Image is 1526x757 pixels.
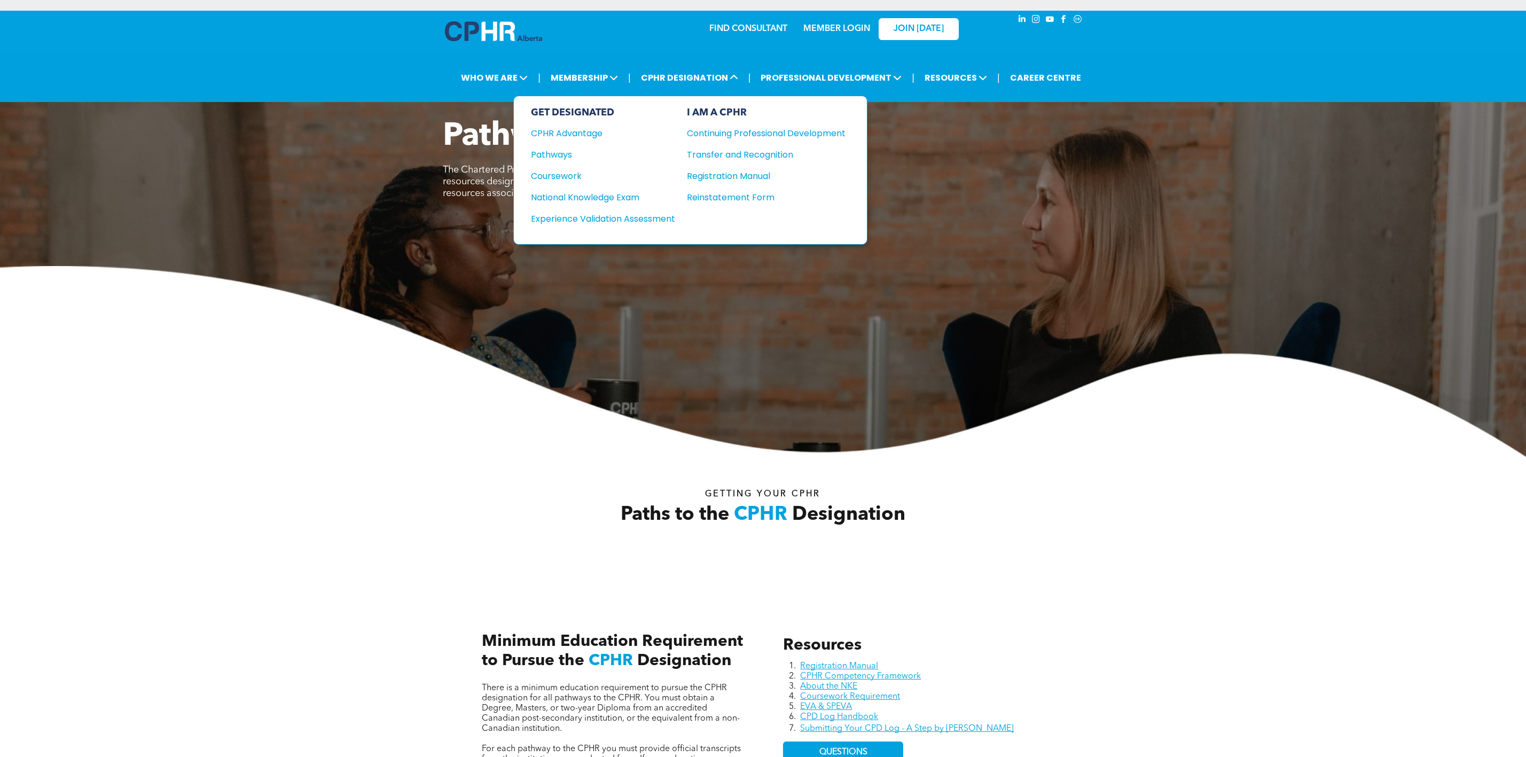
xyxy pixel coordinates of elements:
span: PROFESSIONAL DEVELOPMENT [757,68,905,88]
span: CPHR DESIGNATION [638,68,741,88]
div: I AM A CPHR [687,107,846,119]
a: Reinstatement Form [687,191,846,204]
div: Experience Validation Assessment [531,212,661,225]
a: Coursework [531,169,675,183]
a: facebook [1058,13,1070,28]
a: Continuing Professional Development [687,127,846,140]
div: CPHR Advantage [531,127,661,140]
a: MEMBER LOGIN [803,25,870,33]
span: CPHR [589,653,633,669]
a: Transfer and Recognition [687,148,846,161]
a: EVA & SPEVA [800,703,852,711]
div: Continuing Professional Development [687,127,829,140]
a: Social network [1072,13,1084,28]
a: About the NKE [800,682,857,691]
a: CPHR Advantage [531,127,675,140]
div: Coursework [531,169,661,183]
img: A blue and white logo for cp alberta [445,21,542,41]
div: Reinstatement Form [687,191,829,204]
span: JOIN [DATE] [894,24,944,34]
li: | [538,67,541,89]
a: National Knowledge Exam [531,191,675,204]
li: | [997,67,1000,89]
a: Registration Manual [687,169,846,183]
li: | [912,67,914,89]
a: Experience Validation Assessment [531,212,675,225]
a: instagram [1030,13,1042,28]
div: National Knowledge Exam [531,191,661,204]
span: Designation [637,653,731,669]
div: Pathways [531,148,661,161]
a: CAREER CENTRE [1007,68,1084,88]
a: Coursework Requirement [800,692,900,701]
span: MEMBERSHIP [547,68,621,88]
a: linkedin [1016,13,1028,28]
li: | [628,67,631,89]
a: CPD Log Handbook [800,713,878,721]
li: | [748,67,751,89]
div: Transfer and Recognition [687,148,829,161]
a: Submitting Your CPD Log - A Step by [PERSON_NAME] [800,724,1014,733]
span: Resources [783,637,862,653]
span: Minimum Education Requirement to Pursue the [482,634,743,669]
span: CPHR [734,505,787,525]
a: youtube [1044,13,1056,28]
a: Registration Manual [800,662,878,670]
span: Getting your Cphr [705,490,820,498]
a: CPHR Competency Framework [800,672,921,681]
span: Pathways [443,121,590,153]
span: Paths to the [621,505,729,525]
span: RESOURCES [921,68,990,88]
span: Designation [792,505,905,525]
div: Registration Manual [687,169,829,183]
span: WHO WE ARE [458,68,531,88]
a: Pathways [531,148,675,161]
div: GET DESIGNATED [531,107,675,119]
a: JOIN [DATE] [879,18,959,40]
a: FIND CONSULTANT [709,25,787,33]
span: The Chartered Professional in Human Resources (CPHR) is the only human resources designation reco... [443,165,758,198]
span: There is a minimum education requirement to pursue the CPHR designation for all pathways to the C... [482,684,740,733]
